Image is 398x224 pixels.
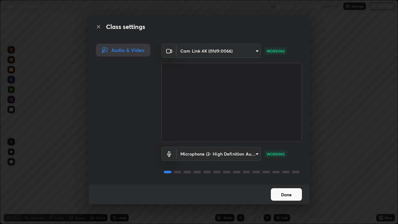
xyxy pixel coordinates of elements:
p: WORKING [266,48,285,54]
p: WORKING [266,151,285,157]
div: Cam Link 4K (0fd9:0066) [177,147,261,161]
h2: Class settings [106,22,145,31]
div: Cam Link 4K (0fd9:0066) [177,44,261,58]
div: Audio & Video [96,44,150,56]
button: Done [271,188,302,201]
